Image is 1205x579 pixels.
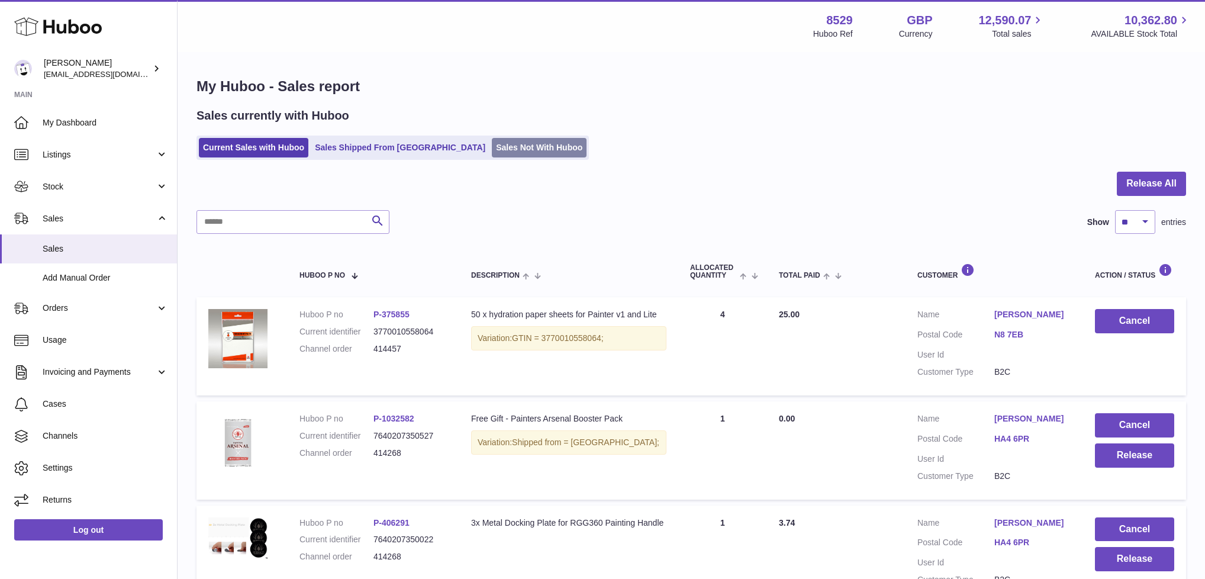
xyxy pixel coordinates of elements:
[299,309,373,320] dt: Huboo P no
[373,430,447,442] dd: 7640207350527
[678,401,767,500] td: 1
[471,272,520,279] span: Description
[917,366,994,378] dt: Customer Type
[43,243,168,255] span: Sales
[994,433,1071,445] a: HA4 6PR
[373,551,447,562] dd: 414268
[1095,263,1174,279] div: Action / Status
[373,343,447,355] dd: 414457
[917,453,994,465] dt: User Id
[44,69,174,79] span: [EMAIL_ADDRESS][DOMAIN_NAME]
[917,349,994,361] dt: User Id
[299,448,373,459] dt: Channel order
[43,366,156,378] span: Invoicing and Payments
[196,77,1186,96] h1: My Huboo - Sales report
[1117,172,1186,196] button: Release All
[917,329,994,343] dt: Postal Code
[978,12,1031,28] span: 12,590.07
[43,334,168,346] span: Usage
[373,414,414,423] a: P-1032582
[1095,413,1174,438] button: Cancel
[813,28,853,40] div: Huboo Ref
[994,309,1071,320] a: [PERSON_NAME]
[917,517,994,532] dt: Name
[678,297,767,395] td: 4
[994,413,1071,424] a: [PERSON_NAME]
[992,28,1045,40] span: Total sales
[299,534,373,545] dt: Current identifier
[779,518,795,527] span: 3.74
[779,310,800,319] span: 25.00
[917,413,994,427] dt: Name
[917,433,994,448] dt: Postal Code
[43,494,168,506] span: Returns
[1091,28,1191,40] span: AVAILABLE Stock Total
[373,310,410,319] a: P-375855
[917,309,994,323] dt: Name
[1087,217,1109,228] label: Show
[373,534,447,545] dd: 7640207350022
[299,430,373,442] dt: Current identifier
[1091,12,1191,40] a: 10,362.80 AVAILABLE Stock Total
[994,329,1071,340] a: N8 7EB
[14,60,32,78] img: admin@redgrass.ch
[471,517,666,529] div: 3x Metal Docking Plate for RGG360 Painting Handle
[471,413,666,424] div: Free Gift - Painters Arsenal Booster Pack
[917,263,1071,279] div: Customer
[311,138,489,157] a: Sales Shipped From [GEOGRAPHIC_DATA]
[492,138,587,157] a: Sales Not With Huboo
[779,272,820,279] span: Total paid
[43,430,168,442] span: Channels
[994,537,1071,548] a: HA4 6PR
[917,557,994,568] dt: User Id
[43,149,156,160] span: Listings
[43,213,156,224] span: Sales
[43,181,156,192] span: Stock
[471,430,666,455] div: Variation:
[299,272,345,279] span: Huboo P no
[1161,217,1186,228] span: entries
[373,448,447,459] dd: 414268
[994,471,1071,482] dd: B2C
[43,117,168,128] span: My Dashboard
[512,438,659,447] span: Shipped from = [GEOGRAPHIC_DATA];
[1095,547,1174,571] button: Release
[43,303,156,314] span: Orders
[199,138,308,157] a: Current Sales with Huboo
[1125,12,1177,28] span: 10,362.80
[994,517,1071,529] a: [PERSON_NAME]
[978,12,1045,40] a: 12,590.07 Total sales
[43,398,168,410] span: Cases
[917,537,994,551] dt: Postal Code
[690,264,737,279] span: ALLOCATED Quantity
[512,333,604,343] span: GTIN = 3770010558064;
[43,272,168,284] span: Add Manual Order
[14,519,163,541] a: Log out
[899,28,933,40] div: Currency
[907,12,932,28] strong: GBP
[208,413,268,472] img: Redgrass-painters-arsenal-booster-cards.jpg
[1095,309,1174,333] button: Cancel
[1095,443,1174,468] button: Release
[299,517,373,529] dt: Huboo P no
[43,462,168,474] span: Settings
[373,518,410,527] a: P-406291
[826,12,853,28] strong: 8529
[1095,517,1174,542] button: Cancel
[779,414,795,423] span: 0.00
[471,326,666,350] div: Variation:
[208,517,268,565] img: 3xmetalWPHA3paltes.png
[299,413,373,424] dt: Huboo P no
[299,551,373,562] dt: Channel order
[208,309,268,368] img: everlasting-wet-palette-hydration-paper-painter.jpg
[196,108,349,124] h2: Sales currently with Huboo
[373,326,447,337] dd: 3770010558064
[917,471,994,482] dt: Customer Type
[994,366,1071,378] dd: B2C
[44,57,150,80] div: [PERSON_NAME]
[471,309,666,320] div: 50 x hydration paper sheets for Painter v1 and Lite
[299,343,373,355] dt: Channel order
[299,326,373,337] dt: Current identifier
